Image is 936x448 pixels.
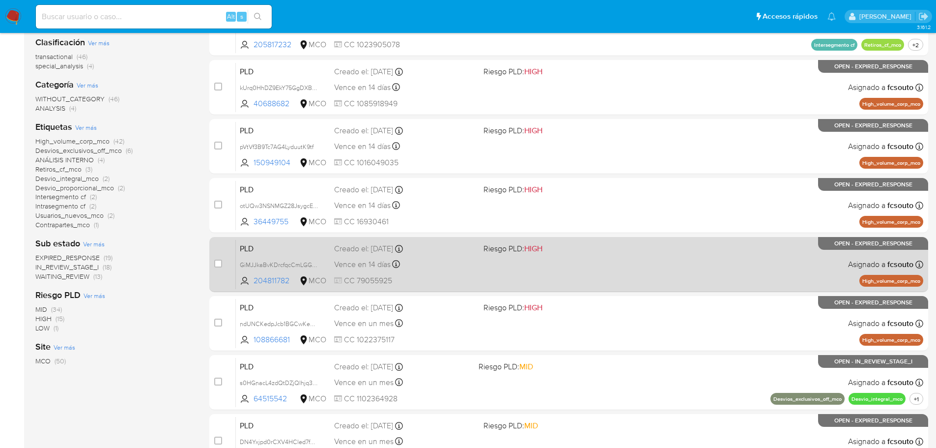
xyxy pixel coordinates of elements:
[763,11,818,22] span: Accesos rápidos
[918,11,929,22] a: Salir
[827,12,836,21] a: Notificaciones
[227,12,235,21] span: Alt
[917,23,931,31] span: 3.161.2
[859,12,915,21] p: felipe.cayon@mercadolibre.com
[248,10,268,24] button: search-icon
[240,12,243,21] span: s
[36,10,272,23] input: Buscar usuario o caso...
